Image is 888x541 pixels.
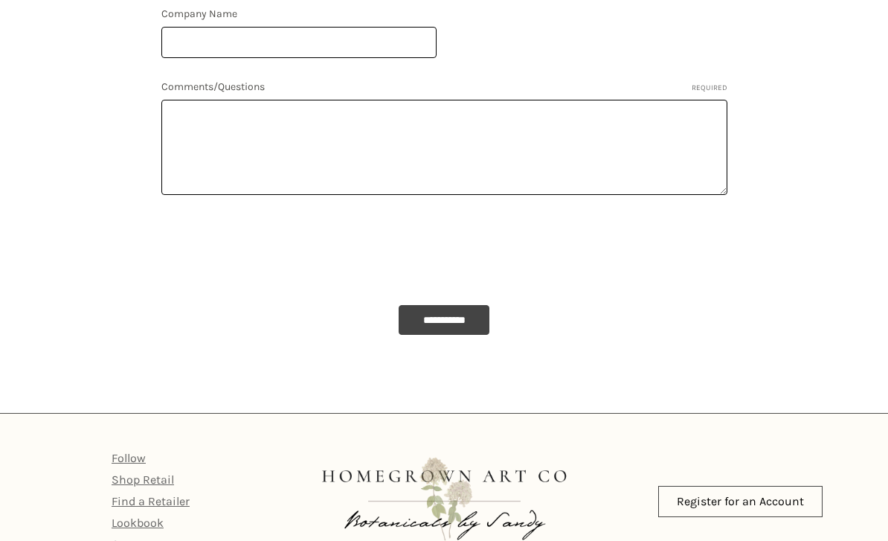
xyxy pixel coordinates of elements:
[112,473,174,487] a: Shop Retail
[658,486,823,517] a: Register for an Account
[112,494,190,508] a: Find a Retailer
[112,516,164,530] a: Lookbook
[692,83,727,94] small: Required
[112,451,146,465] a: Follow
[161,79,727,95] label: Comments/Questions
[161,6,437,22] label: Company Name
[161,216,387,274] iframe: reCAPTCHA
